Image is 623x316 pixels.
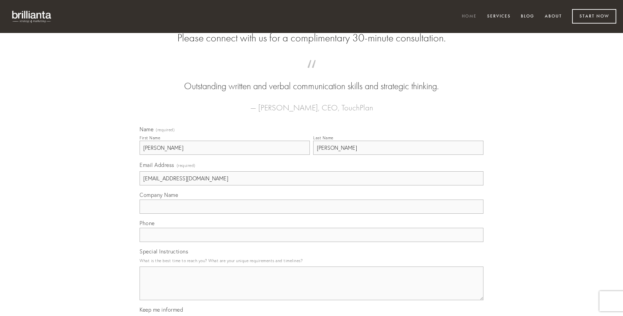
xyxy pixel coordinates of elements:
[140,191,178,198] span: Company Name
[540,11,566,22] a: About
[572,9,616,24] a: Start Now
[177,161,196,170] span: (required)
[140,306,183,313] span: Keep me informed
[140,32,483,44] h2: Please connect with us for a complimentary 30-minute consultation.
[140,256,483,265] p: What is the best time to reach you? What are your unique requirements and timelines?
[483,11,515,22] a: Services
[140,126,153,133] span: Name
[140,220,155,226] span: Phone
[150,67,473,80] span: “
[457,11,481,22] a: Home
[7,7,57,26] img: brillianta - research, strategy, marketing
[313,135,333,140] div: Last Name
[140,135,160,140] div: First Name
[140,162,174,168] span: Email Address
[140,248,188,255] span: Special Instructions
[150,67,473,93] blockquote: Outstanding written and verbal communication skills and strategic thinking.
[150,93,473,114] figcaption: — [PERSON_NAME], CEO, TouchPlan
[156,128,175,132] span: (required)
[516,11,539,22] a: Blog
